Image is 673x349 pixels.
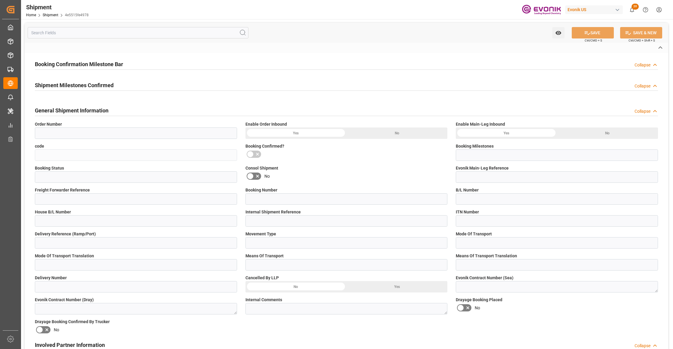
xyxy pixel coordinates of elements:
[552,27,565,38] button: open menu
[35,341,105,349] h2: Involved Partner Information
[35,143,44,149] span: code
[28,27,248,38] input: Search Fields
[456,297,502,303] span: Drayage Booking Placed
[346,281,447,292] div: Yes
[54,327,59,333] span: No
[632,4,639,10] span: 20
[635,108,650,115] div: Collapse
[456,143,494,149] span: Booking Milestones
[245,231,276,237] span: Movement Type
[629,38,655,43] span: Ctrl/CMD + Shift + S
[26,3,89,12] div: Shipment
[456,231,492,237] span: Mode Of Transport
[635,83,650,89] div: Collapse
[35,275,67,281] span: Delivery Number
[565,4,625,15] button: Evonik US
[635,343,650,349] div: Collapse
[565,5,623,14] div: Evonik US
[35,209,71,215] span: House B/L Number
[456,187,479,193] span: B/L Number
[245,281,346,292] div: No
[35,187,90,193] span: Freight Forwarder Reference
[35,319,110,325] span: Drayage Booking Confirmed By Trucker
[475,305,480,311] span: No
[245,209,301,215] span: Internal Shipment Reference
[35,81,114,89] h2: Shipment Milestones Confirmed
[26,13,36,17] a: Home
[522,5,561,15] img: Evonik-brand-mark-Deep-Purple-RGB.jpeg_1700498283.jpeg
[639,3,652,17] button: Help Center
[245,187,277,193] span: Booking Number
[456,127,557,139] div: Yes
[456,209,479,215] span: ITN Number
[245,143,284,149] span: Booking Confirmed?
[43,13,58,17] a: Shipment
[456,275,513,281] span: Evonik Contract Number (Sea)
[572,27,614,38] button: SAVE
[35,121,62,127] span: Order Number
[35,106,108,115] h2: General Shipment Information
[245,127,346,139] div: Yes
[245,121,287,127] span: Enable Order Inbound
[35,253,94,259] span: Mode Of Transport Translation
[456,165,509,171] span: Evonik Main-Leg Reference
[625,3,639,17] button: show 20 new notifications
[456,121,505,127] span: Enable Main-Leg Inbound
[245,297,282,303] span: Internal Comments
[264,173,270,179] span: No
[346,127,447,139] div: No
[245,165,278,171] span: Consol Shipment
[245,253,284,259] span: Means Of Transport
[35,231,96,237] span: Delivery Reference (Ramp/Port)
[585,38,602,43] span: Ctrl/CMD + S
[620,27,662,38] button: SAVE & NEW
[35,165,64,171] span: Booking Status
[245,275,279,281] span: Cancelled By LLP
[635,62,650,68] div: Collapse
[456,253,517,259] span: Means Of Transport Translation
[35,60,123,68] h2: Booking Confirmation Milestone Bar
[557,127,658,139] div: No
[35,297,94,303] span: Evonik Contract Number (Dray)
